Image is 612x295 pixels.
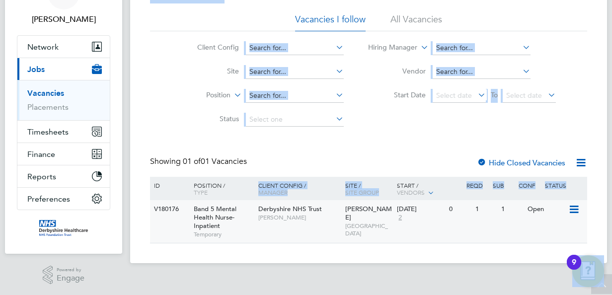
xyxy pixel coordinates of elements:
[17,143,110,165] button: Finance
[27,172,56,181] span: Reports
[194,230,253,238] span: Temporary
[397,205,444,214] div: [DATE]
[194,205,236,230] span: Band 5 Mental Health Nurse-Inpatient
[246,113,344,127] input: Select one
[295,13,366,31] li: Vacancies I follow
[39,220,88,236] img: derbyshire-nhs-logo-retina.png
[17,220,110,236] a: Go to home page
[258,205,322,213] span: Derbyshire NHS Trust
[369,90,426,99] label: Start Date
[17,58,110,80] button: Jobs
[17,36,110,58] button: Network
[525,200,568,219] div: Open
[27,102,69,112] a: Placements
[150,156,249,167] div: Showing
[397,214,403,222] span: 2
[433,65,531,79] input: Search for...
[360,43,417,53] label: Hiring Manager
[256,177,343,201] div: Client Config /
[27,65,45,74] span: Jobs
[464,177,490,194] div: Reqd
[369,67,426,75] label: Vendor
[447,200,472,219] div: 0
[27,127,69,137] span: Timesheets
[499,200,525,219] div: 1
[345,205,392,221] span: [PERSON_NAME]
[572,255,604,287] button: Open Resource Center, 9 new notifications
[258,214,340,221] span: [PERSON_NAME]
[17,13,110,25] span: Sara Johnson
[27,88,64,98] a: Vacancies
[182,67,239,75] label: Site
[43,266,85,285] a: Powered byEngage
[258,188,288,196] span: Manager
[194,188,208,196] span: Type
[57,266,84,274] span: Powered by
[182,114,239,123] label: Status
[183,156,247,166] span: 01 Vacancies
[27,194,70,204] span: Preferences
[182,43,239,52] label: Client Config
[345,222,392,237] span: [GEOGRAPHIC_DATA]
[183,156,201,166] span: 01 of
[394,177,464,202] div: Start /
[17,121,110,143] button: Timesheets
[17,165,110,187] button: Reports
[152,200,186,219] div: V180176
[345,188,379,196] span: Site Group
[173,90,230,100] label: Position
[477,158,565,167] label: Hide Closed Vacancies
[490,177,516,194] div: Sub
[27,42,59,52] span: Network
[390,13,442,31] li: All Vacancies
[542,177,586,194] div: Status
[436,91,472,100] span: Select date
[506,91,542,100] span: Select date
[397,188,425,196] span: Vendors
[516,177,542,194] div: Conf
[17,188,110,210] button: Preferences
[27,149,55,159] span: Finance
[488,88,501,101] span: To
[57,274,84,283] span: Engage
[343,177,395,201] div: Site /
[17,80,110,120] div: Jobs
[152,177,186,194] div: ID
[186,177,256,201] div: Position /
[473,200,499,219] div: 1
[246,41,344,55] input: Search for...
[246,89,344,103] input: Search for...
[572,262,576,275] div: 9
[433,41,531,55] input: Search for...
[246,65,344,79] input: Search for...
